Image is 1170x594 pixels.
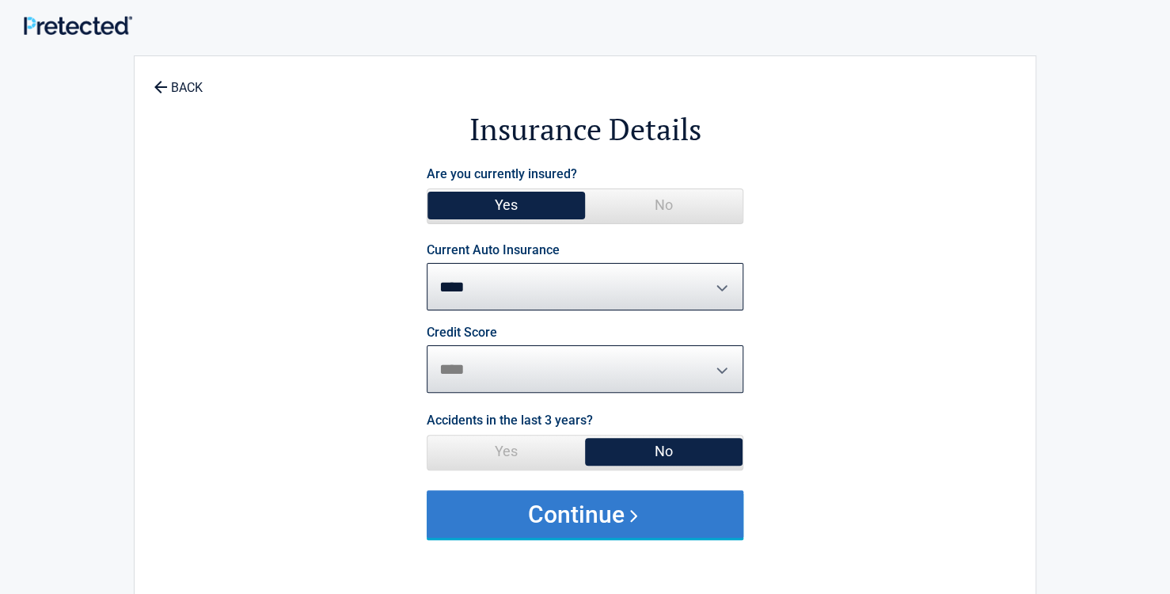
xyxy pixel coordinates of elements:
[150,67,206,94] a: BACK
[427,490,743,538] button: Continue
[427,163,577,185] label: Are you currently insured?
[427,409,593,431] label: Accidents in the last 3 years?
[427,189,585,221] span: Yes
[24,16,132,36] img: Main Logo
[427,326,497,339] label: Credit Score
[585,436,743,467] span: No
[585,189,743,221] span: No
[427,244,560,257] label: Current Auto Insurance
[222,109,948,150] h2: Insurance Details
[427,436,585,467] span: Yes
